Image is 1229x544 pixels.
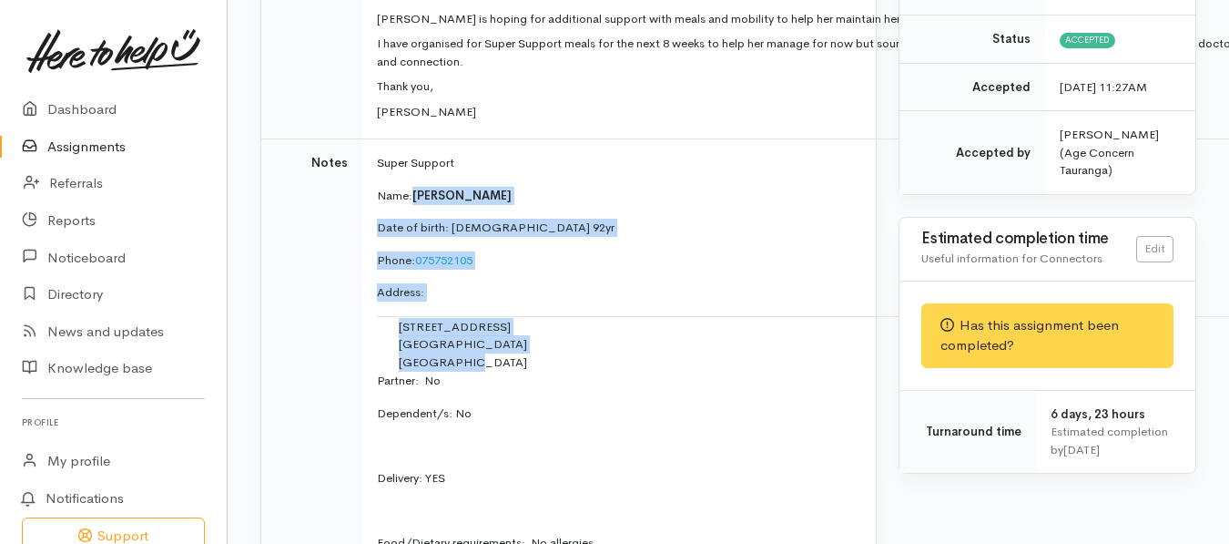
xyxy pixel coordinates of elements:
[899,15,1045,64] td: Status
[921,303,1173,368] div: Has this assignment been completed?
[1136,236,1173,262] a: Edit
[1051,406,1145,422] span: 6 days, 23 hours
[899,63,1045,111] td: Accepted
[412,188,512,203] span: [PERSON_NAME]
[1051,423,1173,458] div: Estimated completion by
[1045,111,1195,194] td: [PERSON_NAME] (Age Concern Tauranga)
[415,252,472,268] a: 075752105
[1060,79,1147,95] time: [DATE] 11:27AM
[921,251,1102,266] span: Useful information for Connectors
[1060,33,1115,47] span: Accepted
[22,410,205,435] h6: Profile
[899,390,1036,473] td: Turnaround time
[899,111,1045,194] td: Accepted by
[921,231,1136,248] h3: Estimated completion time
[1063,442,1100,457] time: [DATE]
